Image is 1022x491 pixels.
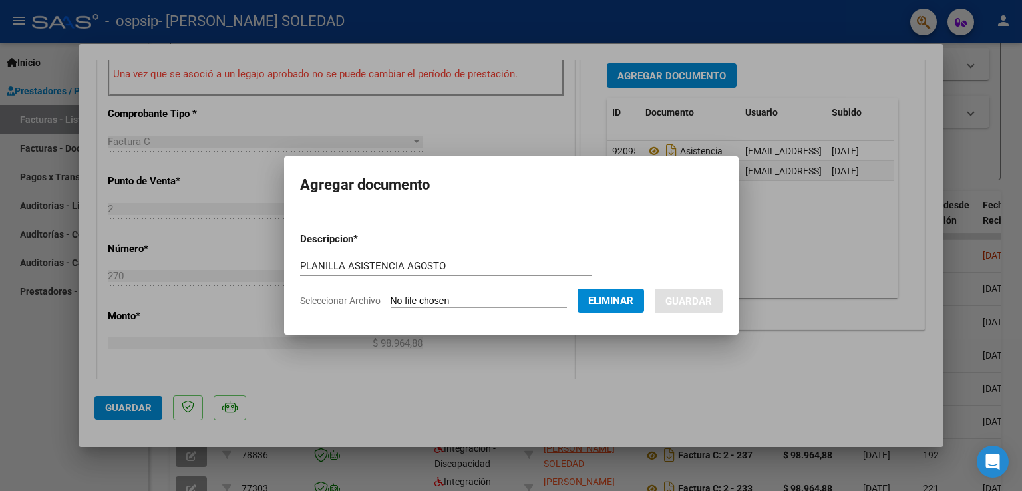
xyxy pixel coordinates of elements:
span: Eliminar [588,295,633,307]
button: Guardar [655,289,723,313]
p: Descripcion [300,232,427,247]
button: Eliminar [578,289,644,313]
h2: Agregar documento [300,172,723,198]
span: Seleccionar Archivo [300,295,381,306]
span: Guardar [665,295,712,307]
div: Open Intercom Messenger [977,446,1009,478]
